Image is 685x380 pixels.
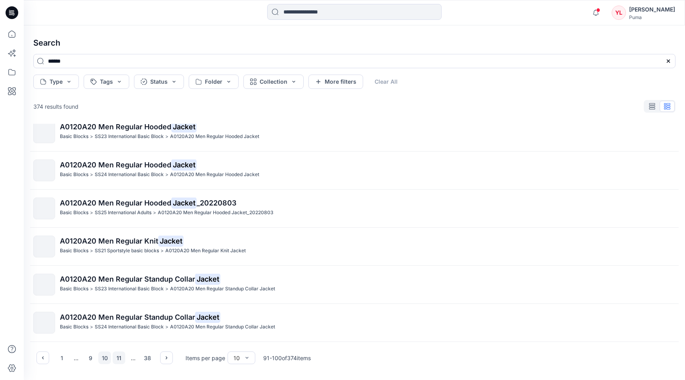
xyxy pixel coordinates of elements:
p: > [165,171,168,179]
div: 10 [233,354,240,362]
span: A0120A20 Men Regular Standup Collar [60,275,195,283]
p: Basic Blocks [60,323,88,331]
button: 9 [84,351,97,364]
p: Basic Blocks [60,285,88,293]
div: ... [127,351,140,364]
mark: Jacket [158,235,184,246]
mark: Jacket [171,121,197,132]
span: A0120A20 Men Regular Knit [60,237,158,245]
p: A0120A20 Men Regular Standup Collar Jacket [170,285,275,293]
button: Status [134,75,184,89]
a: A0120A20 Men Regular HoodedJacketBasic Blocks>SS23 International Basic Block>A0120A20 Men Regular... [29,117,680,148]
p: > [90,285,93,293]
button: 11 [113,351,125,364]
p: > [161,247,164,255]
p: SS24 International Basic Block [95,323,164,331]
p: SS21 Sportstyle basic blocks [95,247,159,255]
button: Collection [243,75,304,89]
button: Type [33,75,79,89]
a: A0120A20 Men Regular HoodedJacketBasic Blocks>SS24 International Basic Block>A0120A20 Men Regular... [29,155,680,186]
span: A0120A20 Men Regular Hooded [60,123,171,131]
span: A0120A20 Men Regular Standup Collar [60,313,195,321]
a: A0120A20 Men Regular Standup CollarJacketBasic Blocks>SS23 International Basic Block>A0120A20 Men... [29,269,680,300]
p: A0120A20 Men Regular Hooded Jacket_20220803 [158,209,274,217]
p: Basic Blocks [60,209,88,217]
div: YL [612,6,626,20]
p: Basic Blocks [60,247,88,255]
button: 10 [98,351,111,364]
p: > [90,323,93,331]
p: A0120A20 Men Regular Standup Collar Jacket [170,323,275,331]
p: 374 results found [33,102,78,111]
button: 1 [55,351,68,364]
mark: Jacket [195,273,220,284]
p: > [165,132,168,141]
p: SS23 International Basic Block [95,132,164,141]
p: SS23 International Basic Block [95,285,164,293]
div: ... [70,351,82,364]
p: A0120A20 Men Regular Hooded Jacket [170,132,259,141]
p: Basic Blocks [60,132,88,141]
p: > [90,132,93,141]
p: Basic Blocks [60,171,88,179]
div: [PERSON_NAME] [629,5,675,14]
p: > [90,209,93,217]
a: A0120A20 Men Regular Standup CollarJacketBasic Blocks>SS24 International Basic Block>A0120A20 Men... [29,307,680,338]
p: > [153,209,156,217]
button: 38 [141,351,154,364]
p: 91 - 100 of 374 items [263,354,311,362]
button: Folder [189,75,239,89]
p: > [165,323,168,331]
div: Puma [629,14,675,20]
mark: Jacket [171,159,197,170]
p: SS24 International Basic Block [95,171,164,179]
mark: Jacket [171,197,197,208]
button: Tags [84,75,129,89]
span: A0120A20 Men Regular Hooded [60,199,171,207]
p: SS25 International Adults [95,209,151,217]
a: A0120A20 Men Regular KnitJacketBasic Blocks>SS21 Sportstyle basic blocks>A0120A20 Men Regular Kni... [29,231,680,262]
p: A0120A20 Men Regular Knit Jacket [165,247,246,255]
p: > [90,247,93,255]
button: More filters [308,75,363,89]
span: A0120A20 Men Regular Hooded [60,161,171,169]
p: > [90,171,93,179]
a: A0120A20 Men Regular HoodedJacket_20220803Basic Blocks>SS25 International Adults>A0120A20 Men Reg... [29,193,680,224]
span: _20220803 [197,199,236,207]
p: A0120A20 Men Regular Hooded Jacket [170,171,259,179]
p: Items per page [186,354,225,362]
mark: Jacket [195,311,220,322]
h4: Search [27,32,682,54]
p: > [165,285,168,293]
